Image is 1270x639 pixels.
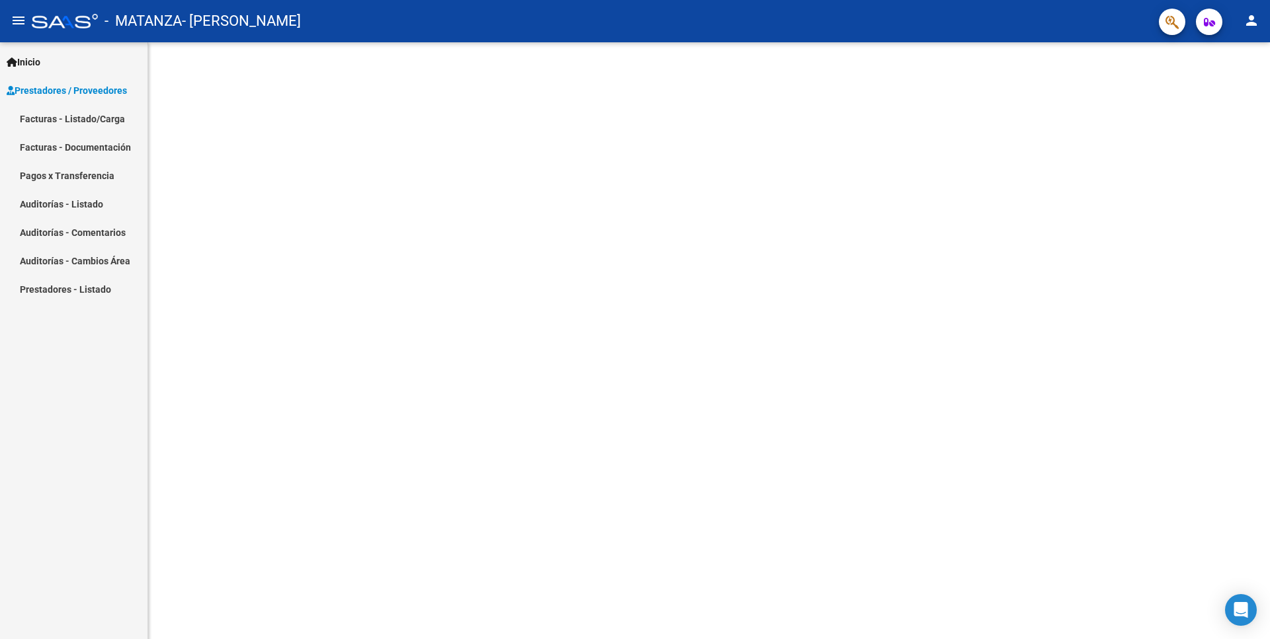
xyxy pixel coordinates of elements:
span: - MATANZA [105,7,182,36]
mat-icon: menu [11,13,26,28]
span: Inicio [7,55,40,69]
span: - [PERSON_NAME] [182,7,301,36]
div: Open Intercom Messenger [1225,594,1257,626]
span: Prestadores / Proveedores [7,83,127,98]
mat-icon: person [1244,13,1259,28]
